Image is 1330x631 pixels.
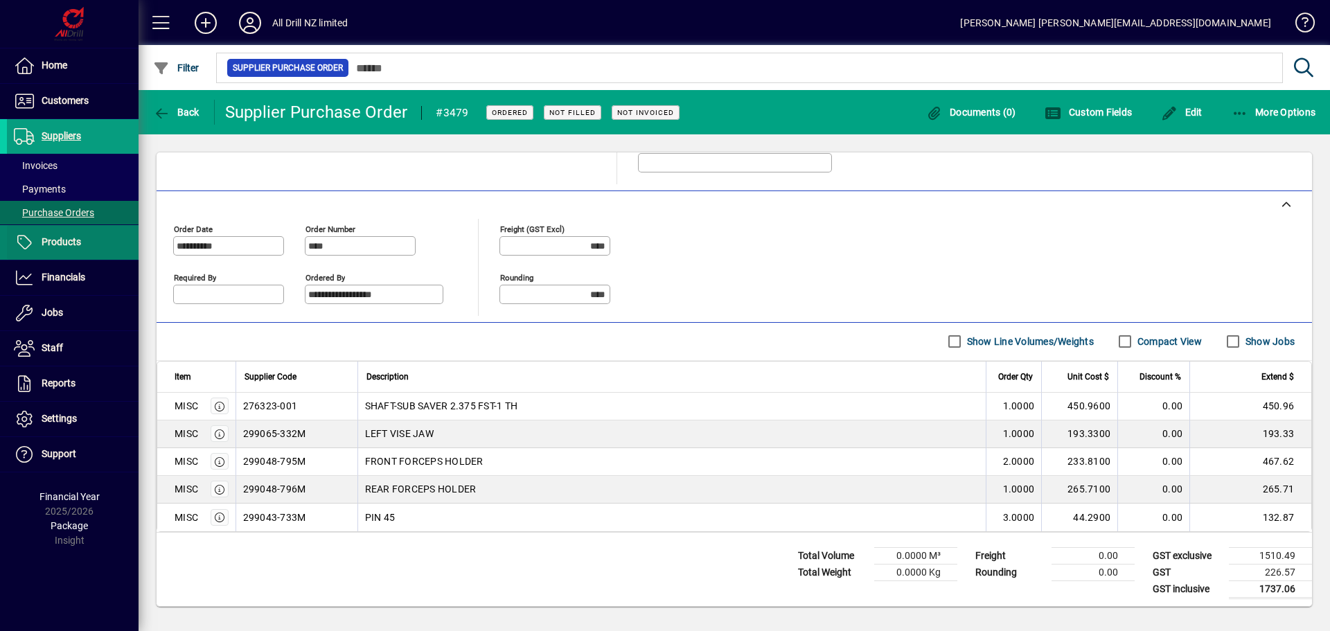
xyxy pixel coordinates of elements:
a: Settings [7,402,139,436]
td: 450.9600 [1041,393,1117,420]
mat-label: Ordered by [305,272,345,282]
button: Documents (0) [923,100,1020,125]
td: 1737.06 [1229,580,1312,598]
td: 0.0000 M³ [874,547,957,564]
td: 3.0000 [986,504,1041,531]
button: Add [184,10,228,35]
div: [PERSON_NAME] [PERSON_NAME][EMAIL_ADDRESS][DOMAIN_NAME] [960,12,1271,34]
span: Suppliers [42,130,81,141]
td: 0.00 [1117,393,1189,420]
div: MISC [175,510,198,524]
span: Extend $ [1261,369,1294,384]
td: 1.0000 [986,393,1041,420]
span: Package [51,520,88,531]
td: 233.8100 [1041,448,1117,476]
td: 0.00 [1117,476,1189,504]
td: GST exclusive [1146,547,1229,564]
div: MISC [175,454,198,468]
a: Reports [7,366,139,401]
button: Profile [228,10,272,35]
span: Supplier Purchase Order [233,61,343,75]
td: 299043-733M [236,504,357,531]
td: 299048-796M [236,476,357,504]
a: Customers [7,84,139,118]
td: Freight [968,547,1052,564]
span: PIN 45 [365,510,396,524]
label: Show Line Volumes/Weights [964,335,1094,348]
span: Settings [42,413,77,424]
span: Item [175,369,191,384]
td: 265.7100 [1041,476,1117,504]
a: Jobs [7,296,139,330]
div: MISC [175,399,198,413]
span: Not Filled [549,108,596,117]
td: 226.57 [1229,564,1312,580]
td: 0.00 [1052,564,1135,580]
td: Rounding [968,564,1052,580]
a: Home [7,48,139,83]
button: Custom Fields [1041,100,1135,125]
span: Filter [153,62,199,73]
a: Financials [7,260,139,295]
span: Not Invoiced [617,108,674,117]
span: Support [42,448,76,459]
span: Ordered [492,108,528,117]
mat-label: Rounding [500,272,533,282]
td: 265.71 [1189,476,1311,504]
div: All Drill NZ limited [272,12,348,34]
span: Staff [42,342,63,353]
span: Supplier Code [245,369,296,384]
td: 132.87 [1189,504,1311,531]
span: Products [42,236,81,247]
span: Back [153,107,199,118]
button: Filter [150,55,203,80]
span: SHAFT-SUB SAVER 2.375 FST-1 TH [365,399,518,413]
td: GST [1146,564,1229,580]
span: Order Qty [998,369,1033,384]
td: 193.3300 [1041,420,1117,448]
a: Purchase Orders [7,201,139,224]
span: Reports [42,377,76,389]
mat-label: Order date [174,224,213,233]
td: 0.00 [1117,448,1189,476]
span: LEFT VISE JAW [365,427,434,441]
span: Payments [14,184,66,195]
span: Description [366,369,409,384]
a: Support [7,437,139,472]
a: Products [7,225,139,260]
a: Knowledge Base [1285,3,1313,48]
td: 44.2900 [1041,504,1117,531]
td: 1.0000 [986,476,1041,504]
a: Payments [7,177,139,201]
td: GST inclusive [1146,580,1229,598]
td: 450.96 [1189,393,1311,420]
button: Edit [1158,100,1206,125]
span: Customers [42,95,89,106]
td: 0.00 [1117,420,1189,448]
td: 193.33 [1189,420,1311,448]
span: Documents (0) [926,107,1016,118]
span: Financial Year [39,491,100,502]
td: 299065-332M [236,420,357,448]
label: Show Jobs [1243,335,1295,348]
span: Jobs [42,307,63,318]
button: Back [150,100,203,125]
a: Staff [7,331,139,366]
mat-label: Required by [174,272,216,282]
div: MISC [175,427,198,441]
div: #3479 [436,102,468,124]
span: Financials [42,272,85,283]
td: 467.62 [1189,448,1311,476]
span: Unit Cost $ [1067,369,1109,384]
span: Custom Fields [1045,107,1132,118]
td: 276323-001 [236,393,357,420]
span: FRONT FORCEPS HOLDER [365,454,484,468]
button: More Options [1228,100,1320,125]
span: More Options [1232,107,1316,118]
div: Supplier Purchase Order [225,101,408,123]
span: Edit [1161,107,1203,118]
span: Discount % [1140,369,1181,384]
span: REAR FORCEPS HOLDER [365,482,477,496]
td: Total Volume [791,547,874,564]
app-page-header-button: Back [139,100,215,125]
